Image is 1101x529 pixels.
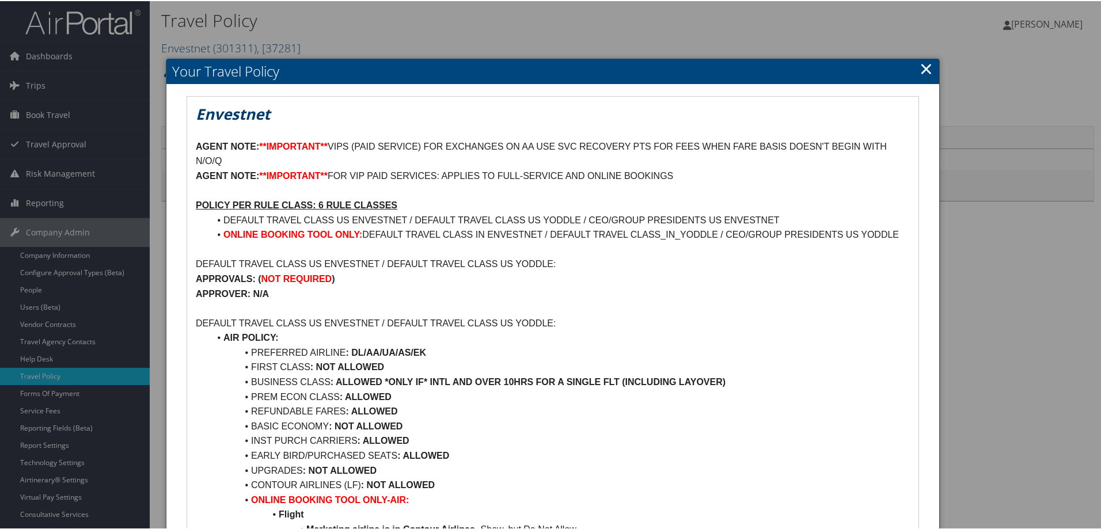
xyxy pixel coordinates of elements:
li: CONTOUR AIRLINES (LF) [210,477,910,492]
strong: Flight [279,508,304,518]
li: BASIC ECONOMY [210,418,910,433]
strong: : NOT ALLOWED [310,361,384,371]
strong: : NOT ALLOWED [329,420,403,430]
li: DEFAULT TRAVEL CLASS US ENVESTNET / DEFAULT TRAVEL CLASS US YODDLE / CEO/GROUP PRESIDENTS US ENVE... [210,212,910,227]
strong: : ALLOWED [346,405,397,415]
h2: Your Travel Policy [166,58,939,83]
li: PREFERRED AIRLINE [210,344,910,359]
u: POLICY PER RULE CLASS: 6 RULE CLASSES [196,199,397,209]
strong: : ALLOWED [358,435,409,444]
li: PREM ECON CLASS [210,389,910,404]
strong: : ALLOWED *ONLY IF* INTL AND OVER 10HRS FOR A SINGLE FLT (INCLUDING LAYOVER) [331,376,726,386]
strong: : ALLOWED [340,391,392,401]
strong: AGENT NOTE: [196,140,259,150]
em: Envestnet [196,102,270,123]
li: BUSINESS CLASS [210,374,910,389]
a: Close [920,56,933,79]
strong: APPROVER: N/A [196,288,269,298]
li: EARLY BIRD/PURCHASED SEATS [210,447,910,462]
strong: : ALLOWED [397,450,449,459]
strong: ONLINE BOOKING TOOL ONLY: [223,229,362,238]
strong: AIR POLICY: [223,332,279,341]
strong: AGENT NOTE: [196,170,259,180]
p: FOR VIP PAID SERVICES: APPLIES TO FULL-SERVICE AND ONLINE BOOKINGS [196,168,910,182]
strong: : NOT ALLOWED [361,479,435,489]
strong: : NOT ALLOWED [303,465,377,474]
strong: ) [332,273,335,283]
p: DEFAULT TRAVEL CLASS US ENVESTNET / DEFAULT TRAVEL CLASS US YODDLE: [196,315,910,330]
strong: ONLINE BOOKING TOOL ONLY-AIR: [251,494,409,504]
li: FIRST CLASS [210,359,910,374]
li: UPGRADES [210,462,910,477]
li: REFUNDABLE FARES [210,403,910,418]
strong: APPROVALS: ( [196,273,261,283]
li: INST PURCH CARRIERS [210,432,910,447]
strong: NOT REQUIRED [261,273,332,283]
p: VIPS (PAID SERVICE) FOR EXCHANGES ON AA USE SVC RECOVERY PTS FOR FEES WHEN FARE BASIS DOESN'T BEG... [196,138,910,168]
li: DEFAULT TRAVEL CLASS IN ENVESTNET / DEFAULT TRAVEL CLASS_IN_YODDLE / CEO/GROUP PRESIDENTS US YODDLE [210,226,910,241]
strong: : DL/AA/UA/AS/EK [346,347,426,356]
p: DEFAULT TRAVEL CLASS US ENVESTNET / DEFAULT TRAVEL CLASS US YODDLE: [196,256,910,271]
